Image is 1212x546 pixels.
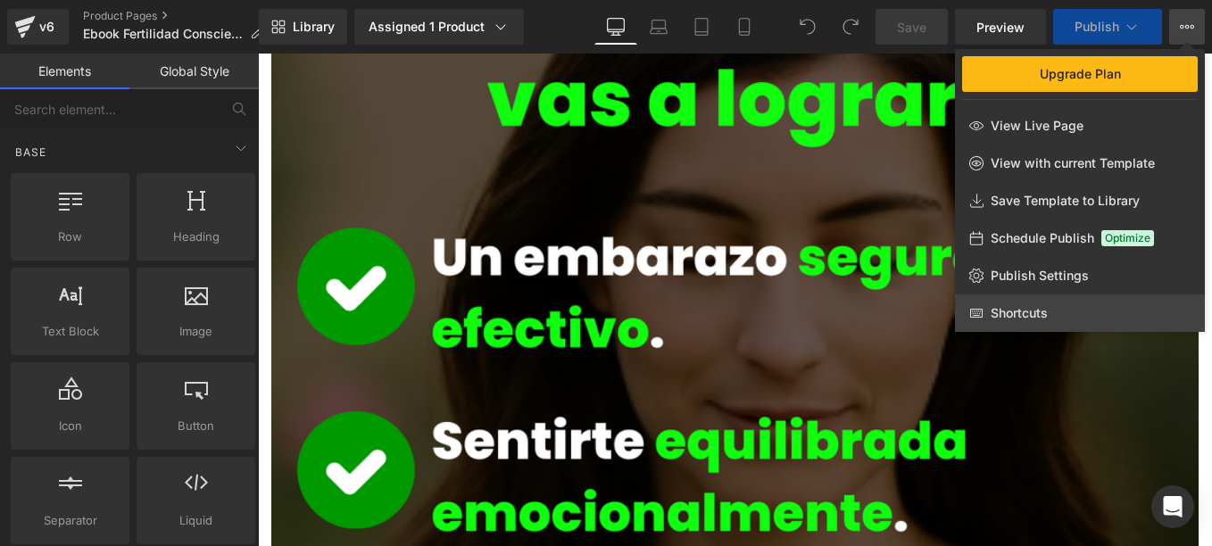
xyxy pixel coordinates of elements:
[16,227,124,246] span: Row
[1053,9,1162,45] button: Publish
[723,9,766,45] a: Mobile
[16,322,124,341] span: Text Block
[991,155,1155,171] span: View with current Template
[790,9,826,45] button: Undo
[259,9,347,45] a: New Library
[1075,20,1119,34] span: Publish
[991,193,1140,209] span: Save Template to Library
[991,118,1083,134] span: View Live Page
[142,322,250,341] span: Image
[16,417,124,435] span: Icon
[976,18,1025,37] span: Preview
[293,19,335,35] span: Library
[83,27,243,41] span: Ebook Fertilidad Consciente
[991,305,1048,321] span: Shortcuts
[129,54,259,89] a: Global Style
[1169,9,1205,45] button: Upgrade PlanView Live PageView with current TemplateSave Template to LibrarySchedule PublishOptim...
[13,144,48,161] span: Base
[1151,485,1194,528] div: Open Intercom Messenger
[991,230,1094,246] span: Schedule Publish
[142,511,250,530] span: Liquid
[637,9,680,45] a: Laptop
[142,417,250,435] span: Button
[1040,67,1121,81] span: Upgrade Plan
[991,268,1089,284] span: Publish Settings
[594,9,637,45] a: Desktop
[680,9,723,45] a: Tablet
[833,9,868,45] button: Redo
[16,511,124,530] span: Separator
[7,9,69,45] a: v6
[955,9,1046,45] a: Preview
[83,9,277,23] a: Product Pages
[36,15,58,38] div: v6
[142,227,250,246] span: Heading
[1101,230,1154,246] span: Optimize
[897,18,926,37] span: Save
[369,18,510,36] div: Assigned 1 Product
